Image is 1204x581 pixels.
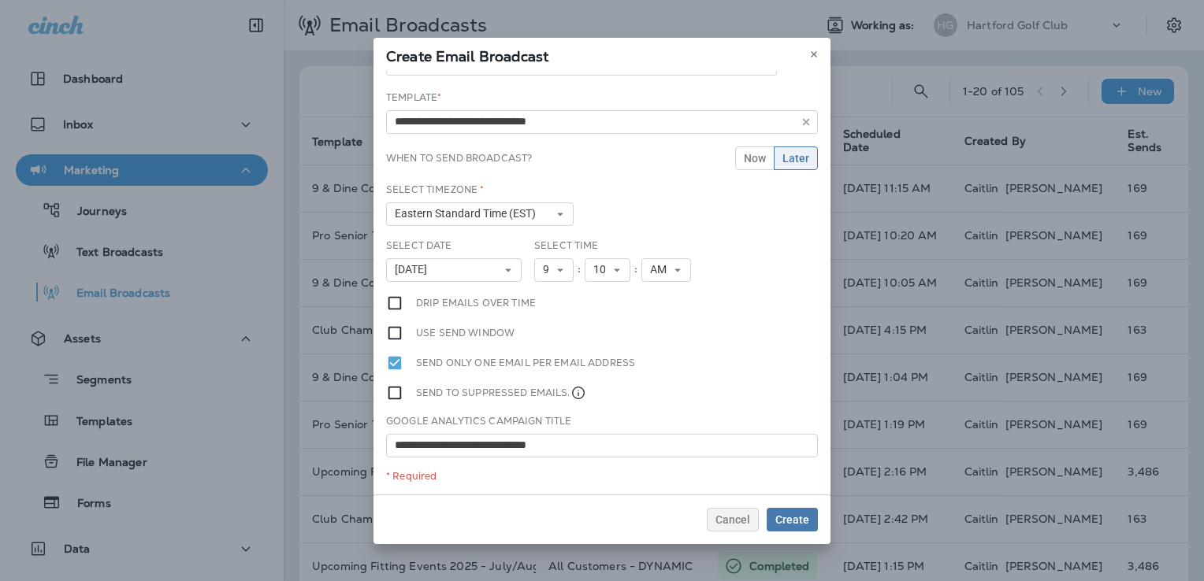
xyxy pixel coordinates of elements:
[650,263,673,276] span: AM
[386,183,484,196] label: Select Timezone
[744,153,766,164] span: Now
[534,239,599,252] label: Select Time
[395,207,542,220] span: Eastern Standard Time (EST)
[585,258,630,282] button: 10
[767,508,818,531] button: Create
[386,415,571,427] label: Google Analytics Campaign Title
[707,508,759,531] button: Cancel
[373,38,831,71] div: Create Email Broadcast
[416,294,536,312] label: Drip emails over time
[395,263,433,276] span: [DATE]
[593,263,612,276] span: 10
[774,146,818,170] button: Later
[416,324,515,342] label: Use send window
[782,153,809,164] span: Later
[715,514,750,525] span: Cancel
[386,152,532,165] label: When to send broadcast?
[386,470,818,483] div: * Required
[534,258,574,282] button: 9
[543,263,556,276] span: 9
[416,354,635,372] label: Send only one email per email address
[386,91,441,104] label: Template
[775,514,809,525] span: Create
[386,202,574,226] button: Eastern Standard Time (EST)
[574,258,585,282] div: :
[641,258,691,282] button: AM
[735,146,775,170] button: Now
[386,258,522,282] button: [DATE]
[416,384,586,402] label: Send to suppressed emails.
[630,258,641,282] div: :
[386,239,452,252] label: Select Date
